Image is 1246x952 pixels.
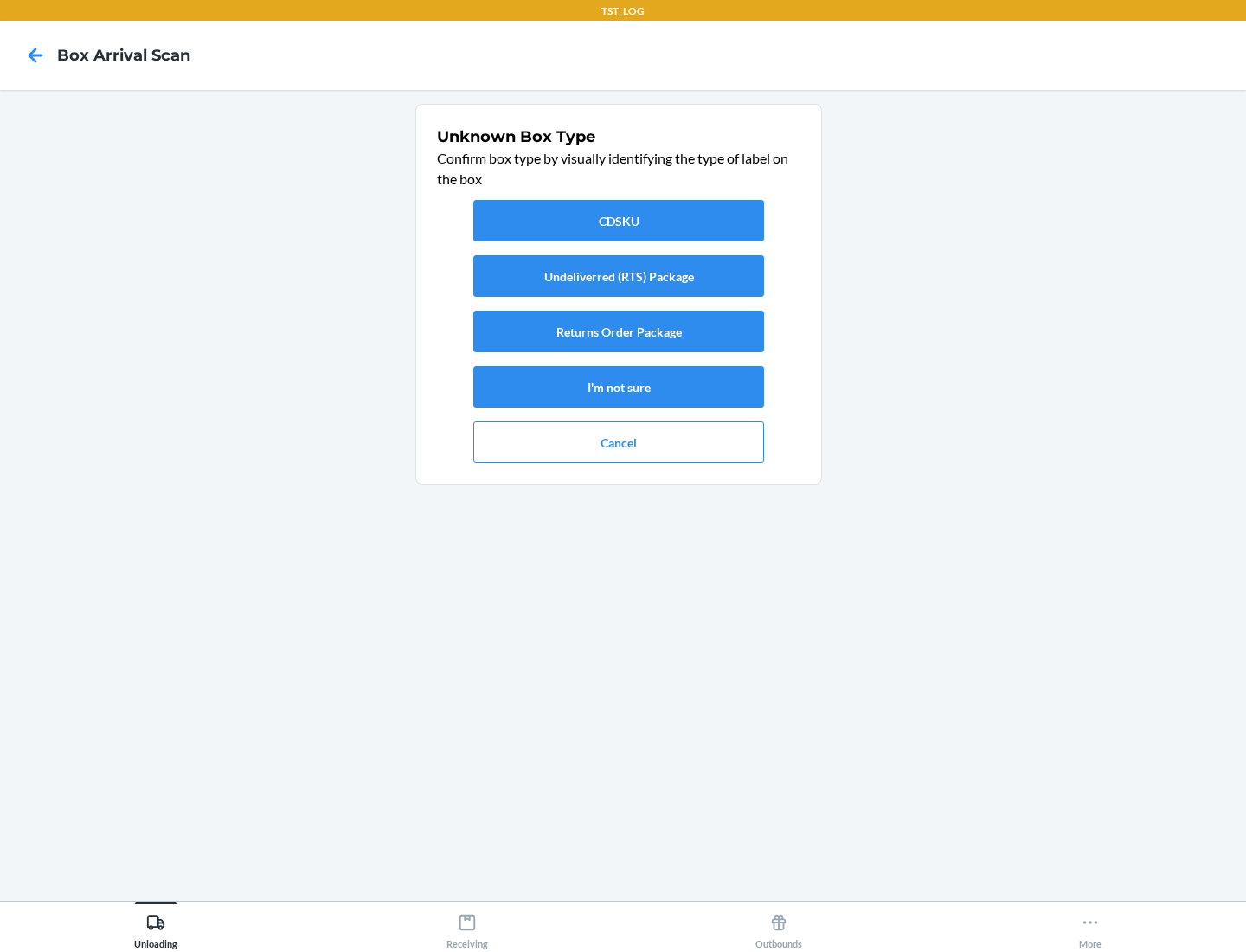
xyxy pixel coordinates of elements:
[473,200,764,241] button: CDSKU
[1079,906,1101,949] div: More
[311,902,623,949] button: Receiving
[473,421,764,463] button: Cancel
[57,44,190,67] h4: Box Arrival Scan
[134,906,177,949] div: Unloading
[473,311,764,352] button: Returns Order Package
[446,906,488,949] div: Receiving
[473,366,764,408] button: I'm not sure
[601,3,645,19] p: TST_LOG
[473,255,764,297] button: Undeliverred (RTS) Package
[623,902,934,949] button: Outbounds
[755,906,802,949] div: Outbounds
[934,902,1246,949] button: More
[437,148,800,190] p: Confirm box type by visually identifying the type of label on the box
[437,125,800,148] h1: Unknown Box Type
